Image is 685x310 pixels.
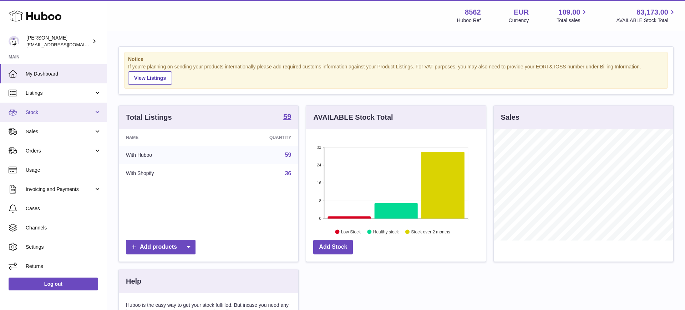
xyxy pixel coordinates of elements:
[119,129,215,146] th: Name
[501,113,519,122] h3: Sales
[313,113,393,122] h3: AVAILABLE Stock Total
[465,7,481,17] strong: 8562
[616,7,676,24] a: 83,173.00 AVAILABLE Stock Total
[128,71,172,85] a: View Listings
[313,240,353,254] a: Add Stock
[283,113,291,122] a: 59
[26,109,94,116] span: Stock
[373,229,399,234] text: Healthy stock
[319,198,321,203] text: 8
[319,216,321,221] text: 0
[457,17,481,24] div: Huboo Ref
[26,205,101,212] span: Cases
[26,128,94,135] span: Sales
[616,17,676,24] span: AVAILABLE Stock Total
[26,90,94,97] span: Listings
[636,7,668,17] span: 83,173.00
[26,244,101,250] span: Settings
[557,17,588,24] span: Total sales
[26,167,101,174] span: Usage
[26,263,101,270] span: Returns
[119,164,215,183] td: With Shopify
[341,229,361,234] text: Low Stock
[128,56,664,63] strong: Notice
[128,63,664,85] div: If you're planning on sending your products internationally please add required customs informati...
[126,240,196,254] a: Add products
[9,36,19,47] img: fumi@codeofbell.com
[285,170,291,176] a: 36
[119,146,215,164] td: With Huboo
[9,278,98,290] a: Log out
[317,145,321,149] text: 32
[558,7,580,17] span: 109.00
[126,113,172,122] h3: Total Listings
[26,35,91,48] div: [PERSON_NAME]
[26,71,101,77] span: My Dashboard
[126,277,141,286] h3: Help
[26,148,94,154] span: Orders
[26,186,94,193] span: Invoicing and Payments
[411,229,450,234] text: Stock over 2 months
[285,152,291,158] a: 59
[26,42,105,47] span: [EMAIL_ADDRESS][DOMAIN_NAME]
[509,17,529,24] div: Currency
[317,181,321,185] text: 16
[26,224,101,231] span: Channels
[215,129,298,146] th: Quantity
[557,7,588,24] a: 109.00 Total sales
[317,163,321,167] text: 24
[283,113,291,120] strong: 59
[514,7,529,17] strong: EUR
